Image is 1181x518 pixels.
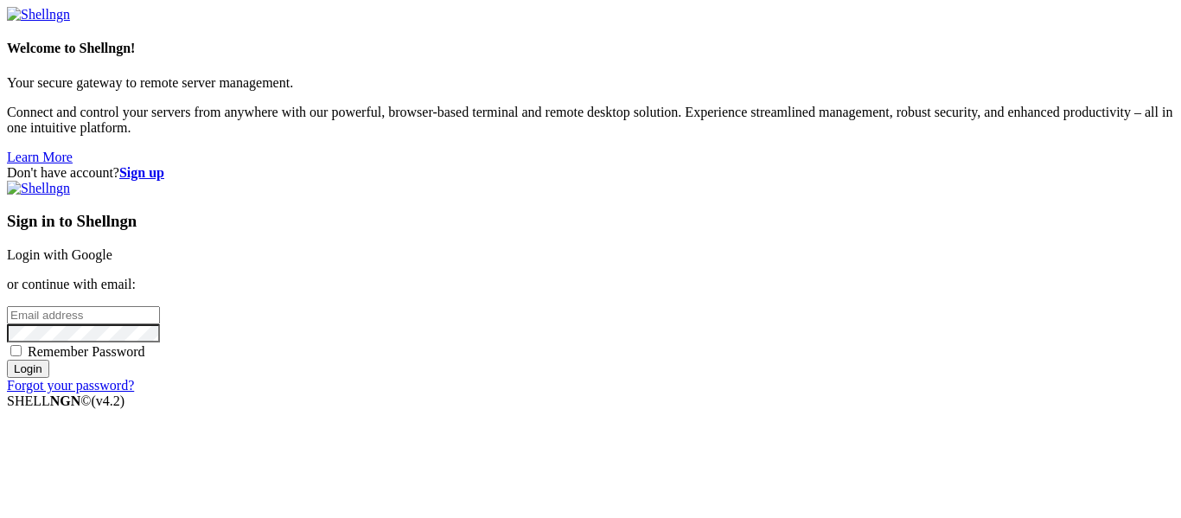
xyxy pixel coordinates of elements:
input: Login [7,360,49,378]
span: 4.2.0 [92,393,125,408]
a: Login with Google [7,247,112,262]
img: Shellngn [7,181,70,196]
p: Connect and control your servers from anywhere with our powerful, browser-based terminal and remo... [7,105,1174,136]
b: NGN [50,393,81,408]
p: Your secure gateway to remote server management. [7,75,1174,91]
p: or continue with email: [7,277,1174,292]
span: Remember Password [28,344,145,359]
a: Sign up [119,165,164,180]
div: Don't have account? [7,165,1174,181]
span: SHELL © [7,393,124,408]
input: Remember Password [10,345,22,356]
h3: Sign in to Shellngn [7,212,1174,231]
h4: Welcome to Shellngn! [7,41,1174,56]
a: Forgot your password? [7,378,134,393]
input: Email address [7,306,160,324]
img: Shellngn [7,7,70,22]
a: Learn More [7,150,73,164]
